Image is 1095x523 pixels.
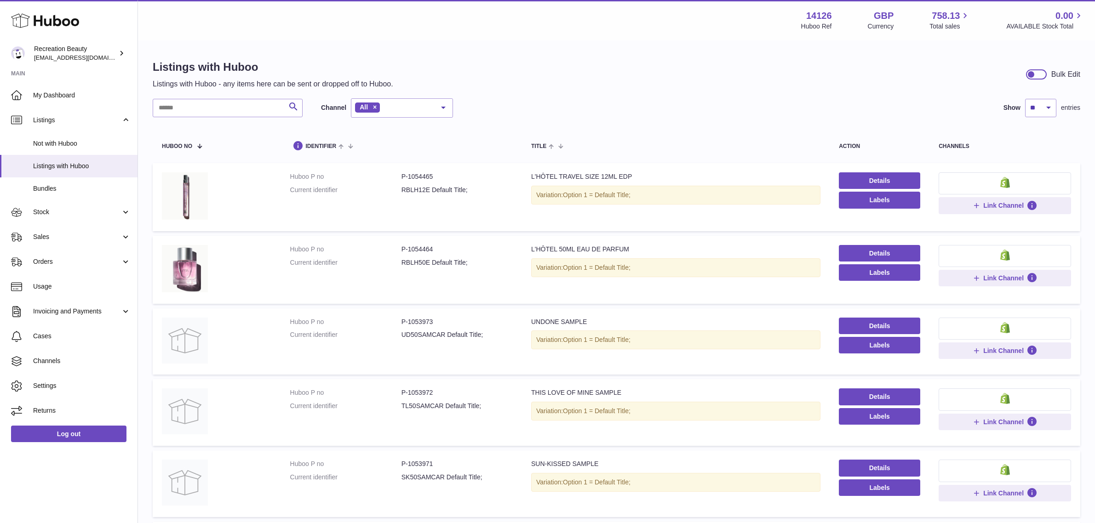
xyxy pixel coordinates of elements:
span: AVAILABLE Stock Total [1006,22,1084,31]
img: L'HÔTEL TRAVEL SIZE 12ML EDP [162,172,208,220]
button: Link Channel [939,197,1071,214]
a: 758.13 Total sales [929,10,970,31]
span: Sales [33,233,121,241]
dt: Current identifier [290,473,401,482]
a: Log out [11,426,126,442]
dd: P-1053973 [401,318,513,326]
dt: Huboo P no [290,388,401,397]
div: L'HÔTEL 50ML EAU DE PARFUM [531,245,820,254]
div: THIS LOVE OF MINE SAMPLE [531,388,820,397]
a: Details [839,388,920,405]
span: All [360,103,368,111]
div: action [839,143,920,149]
dt: Huboo P no [290,172,401,181]
div: UNDONE SAMPLE [531,318,820,326]
span: Orders [33,257,121,266]
img: L'HÔTEL 50ML EAU DE PARFUM [162,245,208,292]
span: Option 1 = Default Title; [563,336,631,343]
span: entries [1061,103,1080,112]
dd: TL50SAMCAR Default Title; [401,402,513,410]
dd: UD50SAMCAR Default Title; [401,330,513,339]
button: Labels [839,408,920,425]
div: Variation: [531,473,820,492]
dd: P-1053972 [401,388,513,397]
dd: P-1054464 [401,245,513,254]
div: Variation: [531,330,820,349]
button: Labels [839,479,920,496]
span: Total sales [929,22,970,31]
img: shopify-small.png [1000,250,1010,261]
h1: Listings with Huboo [153,60,393,74]
dt: Current identifier [290,258,401,267]
div: Variation: [531,186,820,205]
button: Link Channel [939,414,1071,430]
span: Settings [33,381,131,390]
span: Channels [33,357,131,365]
a: 0.00 AVAILABLE Stock Total [1006,10,1084,31]
span: Link Channel [983,274,1024,282]
div: Bulk Edit [1051,69,1080,80]
img: THIS LOVE OF MINE SAMPLE [162,388,208,434]
span: Invoicing and Payments [33,307,121,316]
button: Link Channel [939,270,1071,286]
dd: RBLH50E Default Title; [401,258,513,267]
span: Cases [33,332,131,341]
span: Stock [33,208,121,216]
button: Labels [839,264,920,281]
span: Option 1 = Default Title; [563,407,631,415]
span: Option 1 = Default Title; [563,264,631,271]
div: L'HÔTEL TRAVEL SIZE 12ML EDP [531,172,820,181]
span: Link Channel [983,489,1024,497]
button: Link Channel [939,342,1071,359]
div: SUN-KISSED SAMPLE [531,460,820,468]
img: SUN-KISSED SAMPLE [162,460,208,506]
span: My Dashboard [33,91,131,100]
dt: Huboo P no [290,245,401,254]
img: internalAdmin-14126@internal.huboo.com [11,46,25,60]
span: Link Channel [983,347,1024,355]
a: Details [839,172,920,189]
dt: Current identifier [290,330,401,339]
span: Link Channel [983,418,1024,426]
span: Link Channel [983,201,1024,210]
button: Labels [839,192,920,208]
img: shopify-small.png [1000,177,1010,188]
img: shopify-small.png [1000,393,1010,404]
span: Option 1 = Default Title; [563,478,631,486]
label: Show [1003,103,1020,112]
strong: 14126 [806,10,832,22]
span: Huboo no [162,143,192,149]
span: Option 1 = Default Title; [563,191,631,199]
dd: P-1053971 [401,460,513,468]
span: Listings with Huboo [33,162,131,171]
img: UNDONE SAMPLE [162,318,208,364]
button: Labels [839,337,920,353]
dt: Huboo P no [290,318,401,326]
span: 758.13 [932,10,960,22]
div: Variation: [531,402,820,421]
img: shopify-small.png [1000,322,1010,333]
dd: SK50SAMCAR Default Title; [401,473,513,482]
span: title [531,143,546,149]
strong: GBP [874,10,894,22]
div: Recreation Beauty [34,45,117,62]
span: Returns [33,406,131,415]
span: Listings [33,116,121,125]
p: Listings with Huboo - any items here can be sent or dropped off to Huboo. [153,79,393,89]
span: Not with Huboo [33,139,131,148]
div: channels [939,143,1071,149]
div: Currency [868,22,894,31]
div: Huboo Ref [801,22,832,31]
button: Link Channel [939,485,1071,501]
dt: Huboo P no [290,460,401,468]
span: [EMAIL_ADDRESS][DOMAIN_NAME] [34,54,135,61]
dt: Current identifier [290,402,401,410]
a: Details [839,460,920,476]
dt: Current identifier [290,186,401,194]
img: shopify-small.png [1000,464,1010,475]
span: 0.00 [1055,10,1073,22]
div: Variation: [531,258,820,277]
span: identifier [306,143,337,149]
label: Channel [321,103,346,112]
a: Details [839,318,920,334]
